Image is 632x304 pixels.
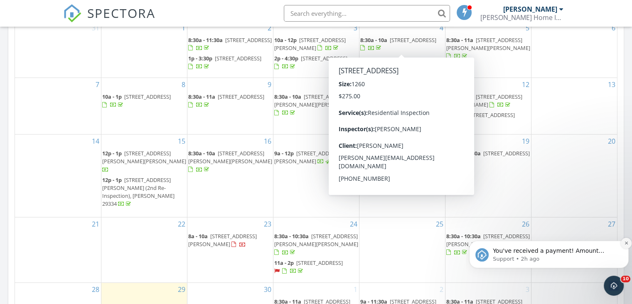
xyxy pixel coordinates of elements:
a: 8:30a - 11:30a [STREET_ADDRESS] [446,149,530,167]
a: 8:30a - 11a [STREET_ADDRESS] [188,92,272,110]
td: Go to September 24, 2025 [273,217,359,283]
span: [STREET_ADDRESS] [390,36,436,44]
span: 8:30a - 11:30a [446,150,481,157]
span: [STREET_ADDRESS][PERSON_NAME][PERSON_NAME] [274,232,358,248]
a: 8:30a - 11:30a [STREET_ADDRESS] [446,150,530,165]
span: SPECTORA [87,4,155,22]
span: [STREET_ADDRESS][PERSON_NAME] [360,111,426,127]
span: [STREET_ADDRESS] [301,55,347,62]
td: Go to September 16, 2025 [187,135,273,217]
a: 10a - 12p [STREET_ADDRESS][PERSON_NAME] [274,36,346,52]
a: 9a - 12p [STREET_ADDRESS][PERSON_NAME] [274,150,343,165]
a: Go to September 22, 2025 [176,217,187,231]
a: 10a - 1p [STREET_ADDRESS] [102,92,186,110]
a: Go to October 1, 2025 [352,283,359,296]
span: [STREET_ADDRESS][PERSON_NAME] (2nd Re-Inspection), [PERSON_NAME] 29334 [102,176,175,208]
a: 8:30a - 10a [STREET_ADDRESS] [360,36,436,52]
a: 1p - 3:30p [STREET_ADDRESS] [188,54,272,72]
a: 8:30a - 11a [STREET_ADDRESS][PERSON_NAME][PERSON_NAME] [446,36,530,60]
a: 8a - 10a [STREET_ADDRESS][PERSON_NAME] [188,232,257,248]
button: Dismiss notification [155,15,166,25]
span: 8a - 10a [188,232,208,240]
span: [STREET_ADDRESS][PERSON_NAME] [188,232,257,248]
span: 8:30a - 10a [360,36,387,44]
a: Go to September 9, 2025 [266,78,273,91]
a: Go to September 13, 2025 [606,78,617,91]
span: [STREET_ADDRESS][PERSON_NAME] [274,150,343,165]
td: Go to September 27, 2025 [531,217,617,283]
td: Go to September 22, 2025 [101,217,187,283]
a: Go to September 18, 2025 [434,135,445,148]
a: 8:30a - 11a [STREET_ADDRESS] [360,92,444,110]
a: Go to September 16, 2025 [262,135,273,148]
td: Go to September 20, 2025 [531,135,617,217]
span: [STREET_ADDRESS][PERSON_NAME][PERSON_NAME] [274,93,358,108]
a: Go to September 11, 2025 [434,78,445,91]
td: Go to September 13, 2025 [531,77,617,134]
span: 12p - 1p [102,150,122,157]
td: Go to September 18, 2025 [359,135,445,217]
a: Go to September 15, 2025 [176,135,187,148]
a: 8:30a - 10:30a [STREET_ADDRESS][PERSON_NAME][PERSON_NAME] [274,232,358,256]
a: Go to September 28, 2025 [90,283,101,296]
td: Go to September 12, 2025 [445,77,531,134]
a: 1p - 3p [STREET_ADDRESS][PERSON_NAME] [360,111,426,127]
a: 2p - 4:30p [STREET_ADDRESS] [274,54,358,72]
span: 2p - 4:30p [274,55,298,62]
a: Go to September 25, 2025 [434,217,445,231]
a: 8:30a - 10a [STREET_ADDRESS] [360,35,444,53]
td: Go to August 31, 2025 [15,21,101,78]
a: Go to September 27, 2025 [606,217,617,231]
a: 8:30a - 10:30a [STREET_ADDRESS][PERSON_NAME][PERSON_NAME] [274,232,358,258]
img: The Best Home Inspection Software - Spectora [63,4,81,22]
td: Go to September 2, 2025 [187,21,273,78]
a: 8:30a - 10a [STREET_ADDRESS][PERSON_NAME][PERSON_NAME] [188,150,272,173]
p: Message from Support, sent 2h ago [27,32,152,40]
a: Go to September 24, 2025 [348,217,359,231]
span: 9a - 12p [274,150,294,157]
a: 8:30a - 10:30a [STREET_ADDRESS][PERSON_NAME][PERSON_NAME] [446,232,530,258]
a: 8:30a - 11a [STREET_ADDRESS][PERSON_NAME] [446,93,522,108]
td: Go to September 7, 2025 [15,77,101,134]
a: 8:30a - 11a [STREET_ADDRESS][PERSON_NAME] [446,92,530,110]
a: Go to September 19, 2025 [520,135,531,148]
a: 8:30a - 11:30a [STREET_ADDRESS] [188,35,272,53]
td: Go to September 26, 2025 [445,217,531,283]
td: Go to September 25, 2025 [359,217,445,283]
a: Go to September 6, 2025 [610,21,617,35]
a: 8:30a - 10:30a [STREET_ADDRESS][PERSON_NAME][PERSON_NAME] [446,232,530,256]
td: Go to September 21, 2025 [15,217,101,283]
a: Go to September 20, 2025 [606,135,617,148]
span: [STREET_ADDRESS][PERSON_NAME] [360,150,432,165]
span: 12p - 1p [102,176,122,184]
a: Go to September 30, 2025 [262,283,273,296]
span: [STREET_ADDRESS][PERSON_NAME][PERSON_NAME] [446,232,530,248]
span: [STREET_ADDRESS][PERSON_NAME] [274,36,346,52]
input: Search everything... [284,5,450,22]
a: Go to September 4, 2025 [438,21,445,35]
span: 8:30a - 11:30a [188,36,223,44]
td: Go to September 4, 2025 [359,21,445,78]
td: Go to September 8, 2025 [101,77,187,134]
a: 12p - 3p [STREET_ADDRESS] [446,111,515,127]
td: Go to September 23, 2025 [187,217,273,283]
a: 8:30a - 10a [STREET_ADDRESS][PERSON_NAME][PERSON_NAME] [274,93,358,116]
a: Go to September 29, 2025 [176,283,187,296]
a: 2p - 4:30p [STREET_ADDRESS] [274,55,347,70]
td: Go to September 14, 2025 [15,135,101,217]
span: 10 [621,276,630,282]
a: Go to September 14, 2025 [90,135,101,148]
a: Go to October 2, 2025 [438,283,445,296]
td: Go to September 10, 2025 [273,77,359,134]
span: 8:30a - 11a [446,93,473,100]
td: Go to September 3, 2025 [273,21,359,78]
a: 8:30a - 11a [STREET_ADDRESS][PERSON_NAME][PERSON_NAME] [446,35,530,62]
span: [STREET_ADDRESS] [468,111,515,119]
span: 10a - 12p [360,150,383,157]
span: [STREET_ADDRESS][PERSON_NAME][PERSON_NAME] [102,150,186,165]
a: 10a - 12p [STREET_ADDRESS][PERSON_NAME] [274,35,358,53]
a: 8a - 10a [STREET_ADDRESS][PERSON_NAME] [188,232,272,249]
span: [STREET_ADDRESS] [296,259,343,267]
